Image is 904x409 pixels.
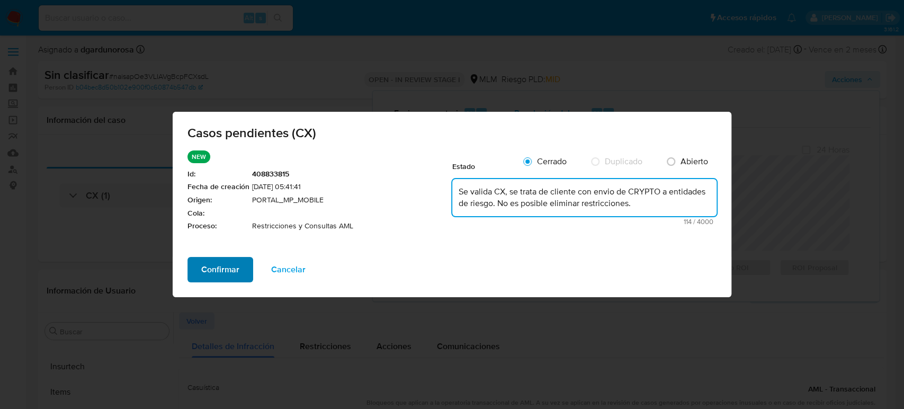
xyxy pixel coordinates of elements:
[187,127,717,139] span: Casos pendientes (CX)
[187,150,210,163] p: NEW
[187,221,249,232] span: Proceso :
[187,257,253,282] button: Confirmar
[187,195,249,206] span: Origen :
[452,150,516,177] div: Estado
[252,221,452,232] span: Restricciones y Consultas AML
[455,218,713,225] span: Máximo 4000 caracteres
[187,169,249,180] span: Id :
[271,258,306,281] span: Cancelar
[681,155,708,167] span: Abierto
[252,195,452,206] span: PORTAL_MP_MOBILE
[452,179,717,216] textarea: Se valida CX, se trata de cliente con envio de CRYPTO a entidades de riesgo. No es posible elimin...
[252,169,452,180] span: 408833815
[201,258,239,281] span: Confirmar
[252,182,452,192] span: [DATE] 05:41:41
[187,208,249,219] span: Cola :
[537,155,567,167] span: Cerrado
[257,257,319,282] button: Cancelar
[187,182,249,192] span: Fecha de creación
